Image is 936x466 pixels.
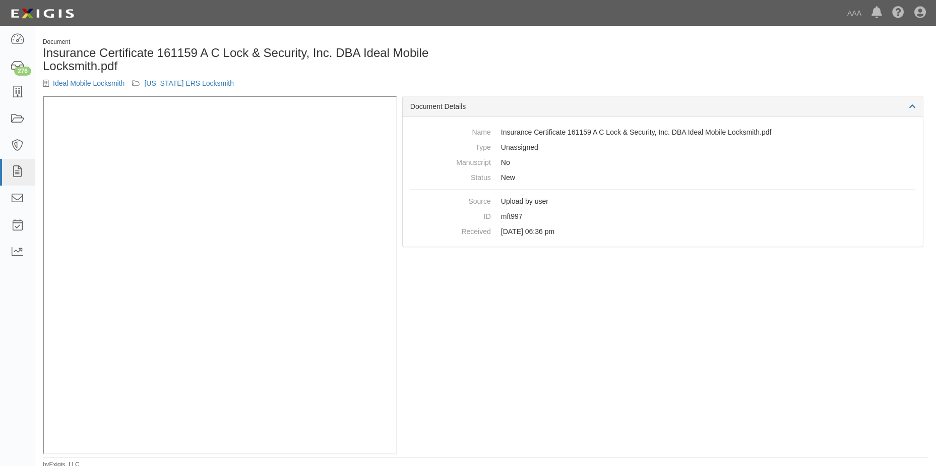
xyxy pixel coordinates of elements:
[14,67,31,76] div: 276
[144,79,234,87] a: [US_STATE] ERS Locksmith
[410,125,491,137] dt: Name
[53,79,124,87] a: Ideal Mobile Locksmith
[43,38,478,46] div: Document
[43,46,478,73] h1: Insurance Certificate 161159 A C Lock & Security, Inc. DBA Ideal Mobile Locksmith.pdf
[8,5,77,23] img: logo-5460c22ac91f19d4615b14bd174203de0afe785f0fc80cf4dbbc73dc1793850b.png
[403,96,923,117] div: Document Details
[410,194,491,206] dt: Source
[410,140,491,152] dt: Type
[892,7,904,19] i: Help Center - Complianz
[410,209,915,224] dd: mft997
[410,170,915,185] dd: New
[410,224,915,239] dd: [DATE] 06:36 pm
[410,224,491,237] dt: Received
[410,140,915,155] dd: Unassigned
[410,170,491,183] dt: Status
[410,155,915,170] dd: No
[410,125,915,140] dd: Insurance Certificate 161159 A C Lock & Security, Inc. DBA Ideal Mobile Locksmith.pdf
[842,3,866,23] a: AAA
[410,194,915,209] dd: Upload by user
[410,155,491,167] dt: Manuscript
[410,209,491,221] dt: ID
